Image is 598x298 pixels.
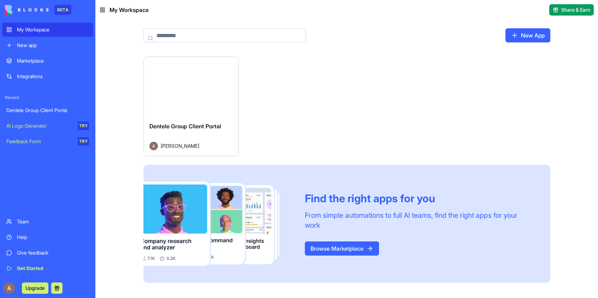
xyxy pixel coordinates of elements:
[78,137,89,146] div: TRY
[149,142,158,150] img: Avatar
[305,241,379,256] a: Browse Marketplace
[6,138,73,145] div: Feedback Form
[143,57,239,156] a: Dentele Group Client PortalAvatar[PERSON_NAME]
[2,246,93,260] a: Give feedback
[109,6,149,14] span: My Workspace
[17,73,89,80] div: Integrations
[2,261,93,275] a: Get Started
[2,95,93,100] span: Recent
[17,57,89,64] div: Marketplace
[161,142,199,150] span: [PERSON_NAME]
[149,123,221,130] span: Dentele Group Client Portal
[549,4,594,16] button: Share & Earn
[305,210,533,230] div: From simple automations to full AI teams, find the right apps for your work
[2,215,93,229] a: Team
[17,234,89,241] div: Help
[17,249,89,256] div: Give feedback
[22,282,48,294] button: Upgrade
[2,23,93,37] a: My Workspace
[78,122,89,130] div: TRY
[305,192,533,205] div: Find the right apps for you
[17,218,89,225] div: Team
[5,5,49,15] img: logo
[561,6,590,13] span: Share & Earn
[2,69,93,83] a: Integrations
[5,5,71,15] a: BETA
[6,107,89,114] div: Dentele Group Client Portal
[2,230,93,244] a: Help
[2,38,93,52] a: New app
[505,28,550,42] a: New App
[17,42,89,49] div: New app
[54,5,71,15] div: BETA
[17,265,89,272] div: Get Started
[2,119,93,133] a: AI Logo GeneratorTRY
[17,26,89,33] div: My Workspace
[4,282,15,294] img: ACg8ocJV6D3_6rN2XWQ9gC4Su6cEn1tsy63u5_3HgxpMOOOGh7gtYg=s96-c
[2,103,93,117] a: Dentele Group Client Portal
[22,284,48,291] a: Upgrade
[2,134,93,148] a: Feedback FormTRY
[143,182,294,266] img: Frame_181_egmpey.png
[2,54,93,68] a: Marketplace
[6,122,73,129] div: AI Logo Generator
